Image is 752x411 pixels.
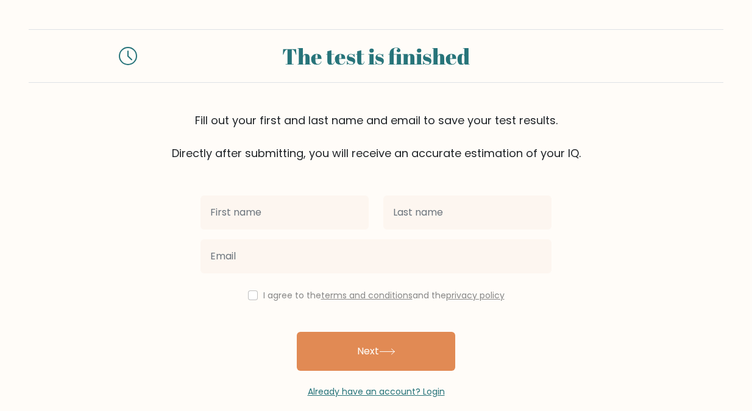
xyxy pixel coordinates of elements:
input: Email [200,239,552,273]
div: The test is finished [152,40,600,72]
input: First name [200,195,369,230]
a: privacy policy [446,289,505,301]
a: Already have an account? Login [308,385,445,398]
label: I agree to the and the [263,289,505,301]
a: terms and conditions [321,289,413,301]
button: Next [297,332,455,371]
input: Last name [383,195,552,230]
div: Fill out your first and last name and email to save your test results. Directly after submitting,... [29,112,723,161]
